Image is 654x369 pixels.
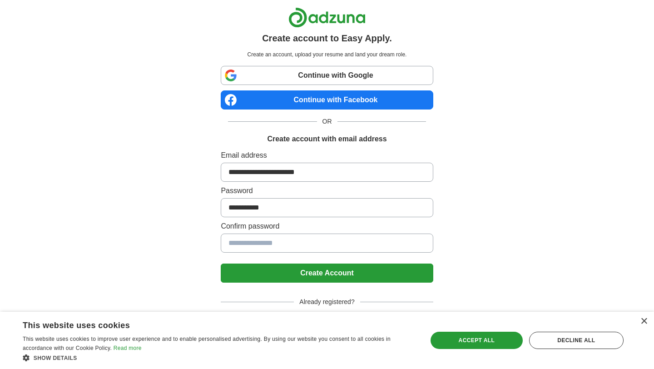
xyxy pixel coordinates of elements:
a: Continue with Facebook [221,90,433,110]
div: Accept all [431,332,523,349]
span: Show details [34,355,77,361]
div: This website uses cookies [23,317,393,331]
span: OR [317,117,337,126]
div: Close [640,318,647,325]
h1: Create account to Easy Apply. [262,31,392,45]
label: Password [221,185,433,196]
a: Continue with Google [221,66,433,85]
h1: Create account with email address [267,134,386,145]
label: Email address [221,150,433,161]
label: Confirm password [221,221,433,232]
span: Already registered? [294,297,360,307]
p: Create an account, upload your resume and land your dream role. [223,50,431,59]
a: Read more, opens a new window [114,345,142,351]
div: Show details [23,353,416,362]
img: Adzuna logo [288,7,366,28]
span: This website uses cookies to improve user experience and to enable personalised advertising. By u... [23,336,391,351]
div: Decline all [529,332,624,349]
button: Create Account [221,264,433,283]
